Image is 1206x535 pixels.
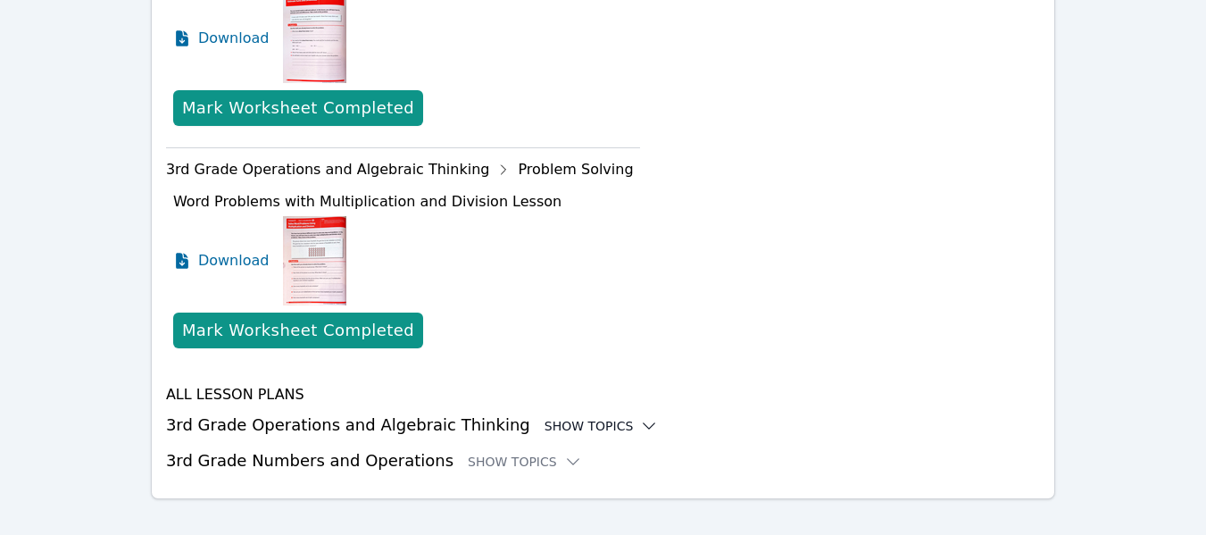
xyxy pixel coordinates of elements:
span: Download [198,28,270,49]
h3: 3rd Grade Operations and Algebraic Thinking [166,413,1040,438]
button: Mark Worksheet Completed [173,313,423,348]
span: Word Problems with Multiplication and Division Lesson [173,193,561,210]
div: 3rd Grade Operations and Algebraic Thinking Problem Solving [166,155,640,184]
a: Download [173,216,270,305]
h4: All Lesson Plans [166,384,1040,405]
img: Word Problems with Multiplication and Division Lesson [283,216,346,305]
button: Mark Worksheet Completed [173,90,423,126]
div: Mark Worksheet Completed [182,318,414,343]
button: Show Topics [545,417,659,435]
h3: 3rd Grade Numbers and Operations [166,448,1040,473]
button: Show Topics [468,453,582,471]
span: Download [198,250,270,272]
div: Mark Worksheet Completed [182,96,414,121]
